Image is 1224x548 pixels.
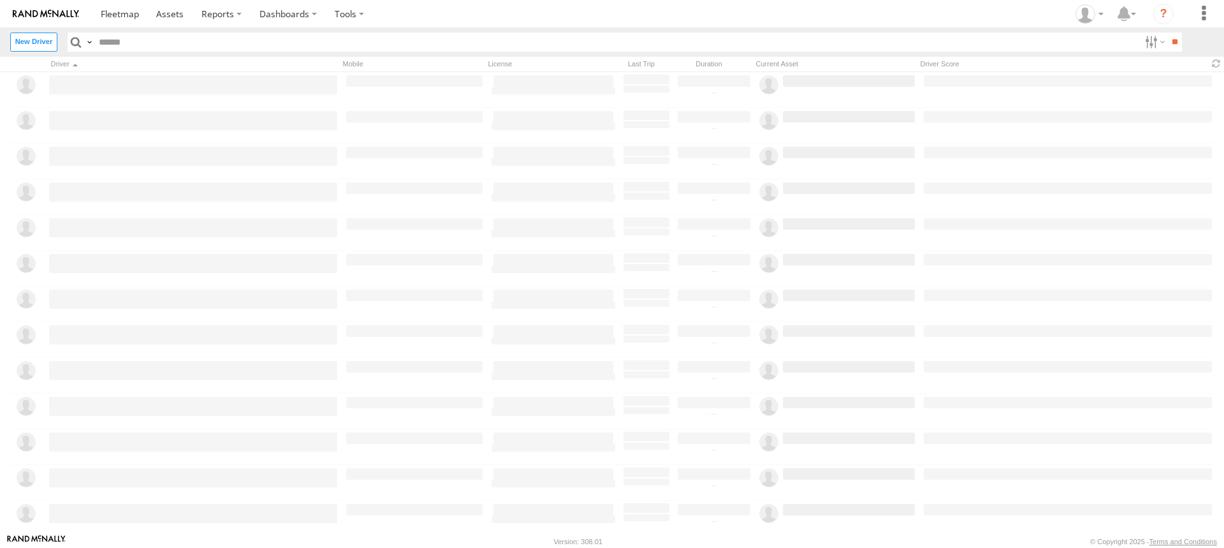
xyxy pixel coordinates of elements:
[10,33,57,51] label: Create New Driver
[1140,33,1167,51] label: Search Filter Options
[554,538,602,545] div: Version: 308.01
[752,58,912,70] div: Current Asset
[47,58,334,70] div: Click to Sort
[1153,4,1174,24] i: ?
[7,535,66,548] a: Visit our Website
[484,58,612,70] div: License
[1209,58,1224,70] span: Refresh
[84,33,94,51] label: Search Query
[339,58,479,70] div: Mobile
[617,58,666,70] div: Last Trip
[1149,538,1217,545] a: Terms and Conditions
[1071,4,1108,24] div: Tye Clark
[13,10,79,19] img: rand-logo.svg
[671,58,747,70] div: Duration
[917,58,1204,70] div: Driver Score
[1090,538,1217,545] div: © Copyright 2025 -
